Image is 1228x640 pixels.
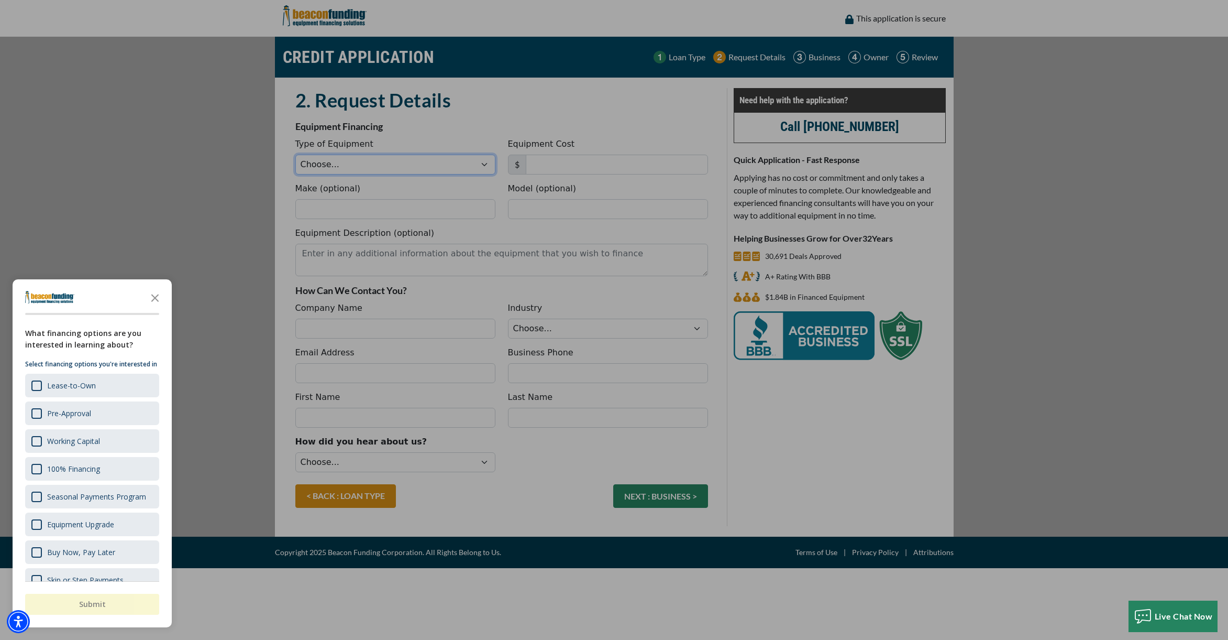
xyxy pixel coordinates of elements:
div: Skip or Step Payments [47,575,124,585]
div: 100% Financing [25,457,159,481]
div: Seasonal Payments Program [25,485,159,508]
span: Live Chat Now [1155,611,1213,621]
div: Pre-Approval [25,402,159,425]
div: Pre-Approval [47,408,91,418]
div: Skip or Step Payments [25,568,159,592]
div: Buy Now, Pay Later [47,547,115,557]
div: Equipment Upgrade [25,513,159,536]
div: What financing options are you interested in learning about? [25,328,159,351]
div: Working Capital [25,429,159,453]
img: Company logo [25,291,74,303]
div: Buy Now, Pay Later [25,540,159,564]
p: Select financing options you're interested in [25,359,159,370]
button: Live Chat Now [1129,601,1218,632]
div: Accessibility Menu [7,610,30,633]
div: Working Capital [47,436,100,446]
div: Lease-to-Own [25,374,159,397]
div: Lease-to-Own [47,381,96,390]
div: Seasonal Payments Program [47,492,146,502]
div: 100% Financing [47,464,100,474]
div: Survey [13,279,172,627]
button: Close the survey [145,287,165,308]
button: Submit [25,594,159,615]
div: Equipment Upgrade [47,519,114,529]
